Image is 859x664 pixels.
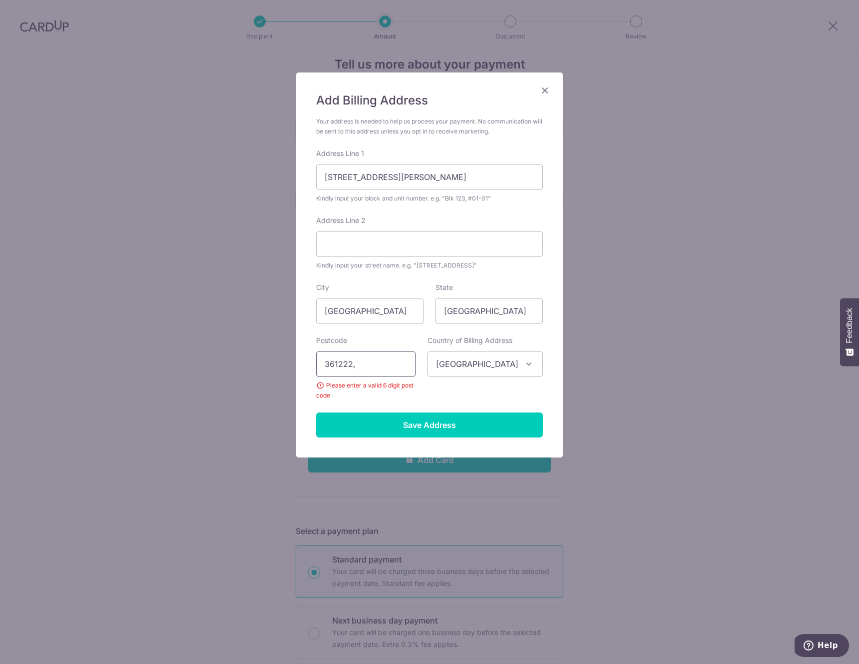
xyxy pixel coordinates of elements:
[435,282,453,292] label: State
[316,260,543,270] div: Kindly input your street name. e.g. "[STREET_ADDRESS]"
[316,380,416,400] div: Please enter a valid 6 digit post code
[316,116,543,136] div: Your address is needed to help us process your payment. No communication will be sent to this add...
[539,84,551,96] button: Close
[316,335,347,345] label: Postcode
[316,215,366,225] label: Address Line 2
[316,92,543,108] h5: Add Billing Address
[845,308,854,343] span: Feedback
[316,148,364,158] label: Address Line 1
[795,634,849,659] iframe: Opens a widget where you can find more information
[316,412,543,437] input: Save Address
[316,282,329,292] label: City
[428,352,542,376] span: Singapore
[428,351,543,376] span: Singapore
[428,335,512,345] label: Country of Billing Address
[840,298,859,366] button: Feedback - Show survey
[316,193,543,203] div: Kindly input your block and unit number. e.g. "Blk 123, #01-01"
